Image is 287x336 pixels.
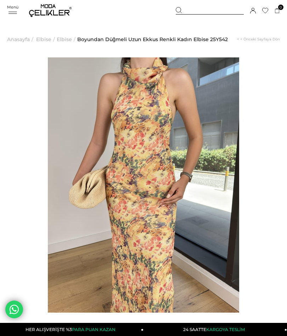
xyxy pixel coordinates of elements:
img: Ekkus elbise 25Y542 [48,57,239,313]
img: logo [29,4,72,17]
li: > [57,21,77,57]
span: Menü [7,5,18,10]
span: Next [257,178,271,192]
a: Anasayfa [7,21,30,57]
a: Elbise [57,21,72,57]
a: Boyundan Düğmeli Uzun Ekkus Renkli Kadın Elbise 25Y542 [77,21,228,57]
span: KARGOYA TESLİM [206,327,244,332]
span: PARA PUAN KAZAN [72,327,116,332]
li: > [7,21,35,57]
a: 0 [275,8,280,13]
a: Elbise [36,21,51,57]
li: > [36,21,57,57]
a: < < Önceki Sayfaya Dön [237,21,280,57]
a: 24 SAATTEKARGOYA TESLİM [143,323,287,336]
span: 0 [278,5,283,10]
